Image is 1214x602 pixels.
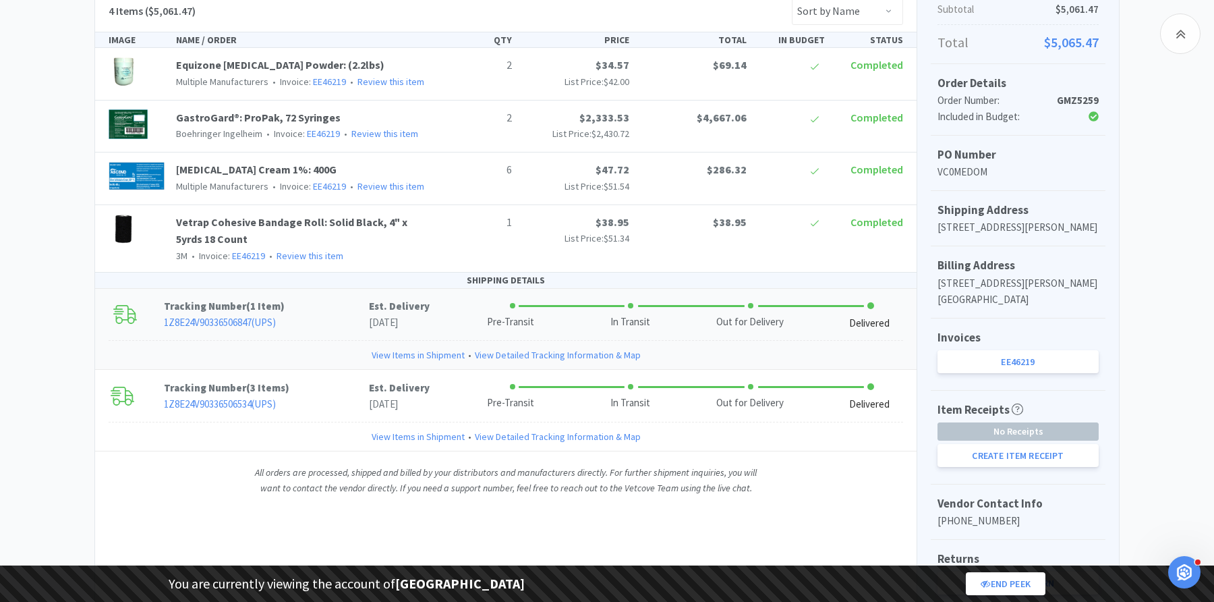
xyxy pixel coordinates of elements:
[487,395,534,411] div: Pre-Transit
[27,96,243,119] p: Hi there!👋
[250,300,281,312] span: 1 Item
[28,170,242,184] div: Create a ticket
[109,4,143,18] span: 4 Items
[187,250,265,262] span: Invoice:
[610,314,650,330] div: In Transit
[270,76,278,88] span: •
[369,380,430,396] p: Est. Delivery
[395,575,525,592] strong: [GEOGRAPHIC_DATA]
[444,57,512,74] p: 2
[158,22,185,49] img: Profile image for Alice
[176,215,407,246] a: Vetrap Cohesive Bandage Roll: Solid Black, 4" x 5yrds 18 Count
[523,74,629,89] p: List Price:
[444,109,512,127] p: 2
[937,350,1099,373] a: EE46219
[109,109,148,139] img: 0a6064f6153546ae9f4f9cc64a8372b7_29779.png
[20,290,250,314] div: (PIMS) Corporate Only - Launch Issues
[596,163,629,176] span: $47.72
[267,250,274,262] span: •
[604,76,629,88] span: $42.00
[850,111,903,124] span: Completed
[351,128,418,140] a: Review this item
[604,232,629,244] span: $51.34
[579,111,629,124] span: $2,333.53
[849,316,890,331] div: Delivered
[28,320,226,334] div: (PIMS) Corporate Only - Data QA
[937,444,1099,467] button: Create Item Receipt
[523,179,629,194] p: List Price:
[202,421,270,475] button: Help
[18,455,49,464] span: Home
[523,231,629,246] p: List Price:
[1044,32,1099,53] span: $5,065.47
[225,455,247,464] span: Help
[132,22,159,49] img: Profile image for Anna
[752,32,830,47] div: IN BUDGET
[713,58,747,72] span: $69.14
[372,348,465,362] a: View Items in Shipment
[849,397,890,412] div: Delivered
[20,215,250,240] div: (PIMS) General/How-To Question
[1168,556,1201,589] iframe: Intercom live chat
[937,1,1099,18] p: Subtotal
[444,214,512,231] p: 1
[517,32,635,47] div: PRICE
[937,201,1099,219] h5: Shipping Address
[277,250,343,262] a: Review this item
[937,329,1099,347] h5: Invoices
[78,455,125,464] span: Messages
[135,421,202,475] button: Tickets
[596,58,629,72] span: $34.57
[307,128,340,140] a: EE46219
[20,240,250,265] div: (PIMS) Inventory Item Link Requests
[164,380,370,396] p: Tracking Number ( )
[937,109,1045,125] div: Included in Budget:
[850,163,903,176] span: Completed
[232,250,265,262] a: EE46219
[369,314,430,331] p: [DATE]
[937,256,1099,275] h5: Billing Address
[372,429,465,444] a: View Items in Shipment
[176,58,384,72] a: Equizone [MEDICAL_DATA] Powder: (2.2lbs)
[937,164,1099,180] p: VC0MEDOM
[444,161,512,179] p: 6
[20,265,250,290] div: (PIMS) Enhancement/Feature Request
[109,3,196,20] h5: ($5,061.47)
[937,32,1099,53] p: Total
[67,421,135,475] button: Messages
[465,429,475,444] span: •
[937,146,1099,164] h5: PO Number
[28,245,226,259] div: (PIMS) Inventory Item Link Requests
[313,180,346,192] a: EE46219
[103,32,171,47] div: IMAGE
[164,298,370,314] p: Tracking Number ( )
[439,32,517,47] div: QTY
[28,295,226,309] div: (PIMS) Corporate Only - Launch Issues
[937,550,1099,568] h5: Returns
[348,76,355,88] span: •
[183,22,210,49] img: Profile image for Georgia
[635,32,752,47] div: TOTAL
[270,180,278,192] span: •
[697,111,747,124] span: $4,667.06
[937,74,1099,92] h5: Order Details
[313,76,346,88] a: EE46219
[937,92,1045,109] div: Order Number:
[28,270,226,284] div: (PIMS) Enhancement/Feature Request
[937,513,1099,529] p: [PHONE_NUMBER]
[152,455,185,464] span: Tickets
[171,32,439,47] div: NAME / ORDER
[109,214,138,244] img: 7b376e38b21047e0a199768889514ca3_208030.png
[610,395,650,411] div: In Transit
[850,215,903,229] span: Completed
[176,163,337,176] a: [MEDICAL_DATA] Cream 1%: 400G
[20,314,250,339] div: (PIMS) Corporate Only - Data QA
[250,381,285,394] span: 3 Items
[27,28,105,45] img: logo
[13,352,256,389] div: Send us a message
[937,292,1099,308] p: [GEOGRAPHIC_DATA]
[176,180,268,192] span: Multiple Manufacturers
[109,57,138,86] img: 96c7c3ad6d104a56b3947eb2a466a405_31974.png
[937,401,1023,419] h5: Item Receipts
[169,573,525,595] p: You are currently viewing the account of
